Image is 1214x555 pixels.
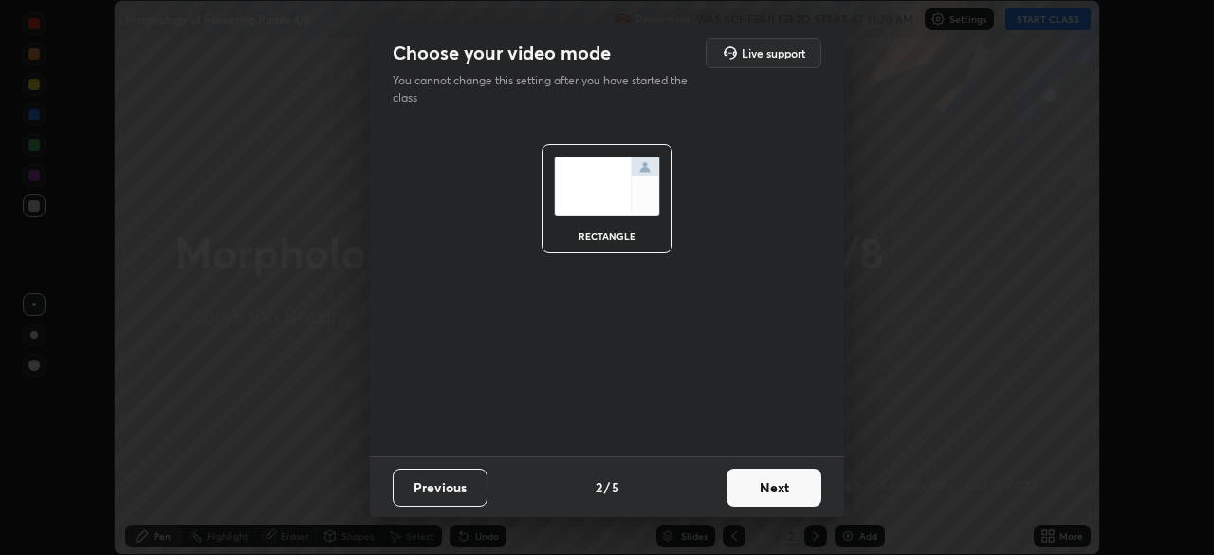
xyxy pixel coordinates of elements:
[393,469,487,507] button: Previous
[554,157,660,216] img: normalScreenIcon.ae25ed63.svg
[604,477,610,497] h4: /
[393,72,700,106] p: You cannot change this setting after you have started the class
[612,477,619,497] h4: 5
[727,469,821,507] button: Next
[742,47,805,59] h5: Live support
[569,231,645,241] div: rectangle
[596,477,602,497] h4: 2
[393,41,611,65] h2: Choose your video mode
